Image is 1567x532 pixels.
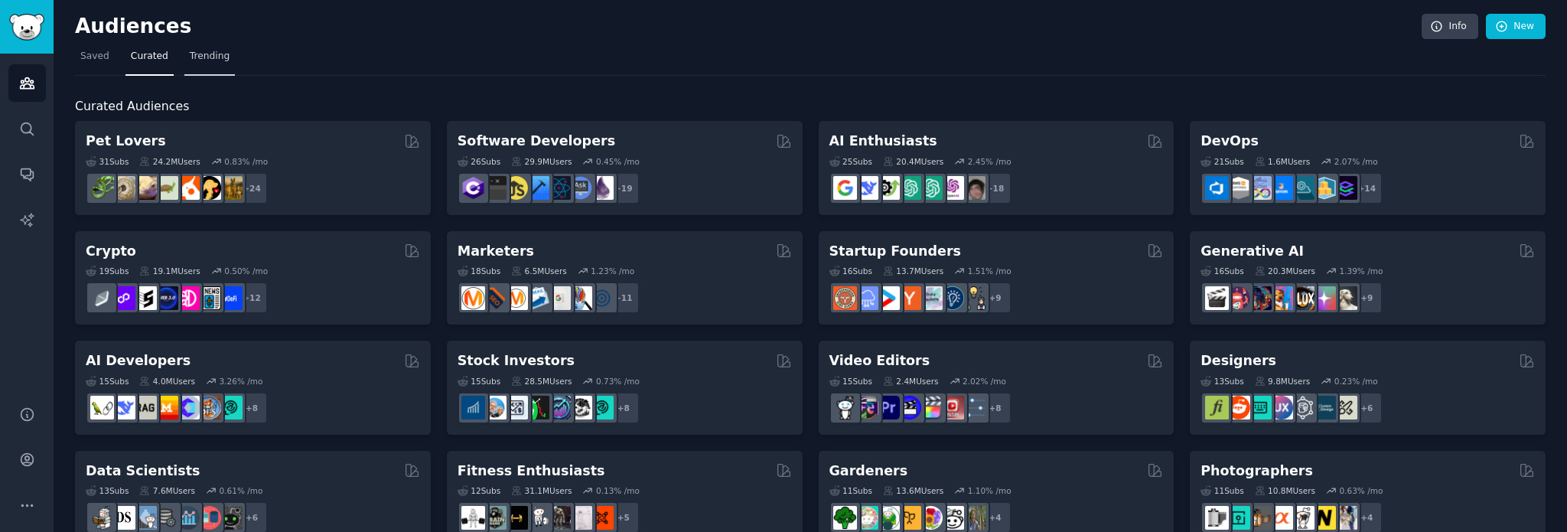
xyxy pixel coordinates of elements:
[1334,156,1378,167] div: 2.07 % /mo
[1200,242,1304,261] h2: Generative AI
[898,396,921,419] img: VideoEditors
[176,396,200,419] img: OpenSourceAI
[1334,376,1378,387] div: 0.23 % /mo
[1200,485,1243,496] div: 11 Sub s
[590,176,614,200] img: elixir
[962,286,985,310] img: growmybusiness
[883,266,943,276] div: 13.7M Users
[919,396,943,419] img: finalcutpro
[139,266,200,276] div: 19.1M Users
[1312,506,1336,530] img: Nikon
[1334,286,1357,310] img: DreamBooth
[526,286,549,310] img: Emailmarketing
[504,286,528,310] img: AskMarketing
[1334,506,1357,530] img: WeddingPhotography
[220,376,263,387] div: 3.26 % /mo
[1200,132,1259,151] h2: DevOps
[504,396,528,419] img: Forex
[1422,14,1478,40] a: Info
[220,485,263,496] div: 0.61 % /mo
[1269,506,1293,530] img: SonyAlpha
[979,172,1012,204] div: + 18
[568,176,592,200] img: AskComputerScience
[133,396,157,419] img: Rag
[90,286,114,310] img: ethfinance
[184,44,235,76] a: Trending
[236,392,268,424] div: + 8
[591,266,634,276] div: 1.23 % /mo
[968,485,1012,496] div: 1.10 % /mo
[1200,462,1313,481] h2: Photographers
[458,242,534,261] h2: Marketers
[219,176,243,200] img: dogbreed
[461,286,485,310] img: content_marketing
[596,485,640,496] div: 0.13 % /mo
[1486,14,1546,40] a: New
[1339,266,1383,276] div: 1.39 % /mo
[125,44,174,76] a: Curated
[1255,156,1311,167] div: 1.6M Users
[155,176,178,200] img: turtle
[139,376,195,387] div: 4.0M Users
[133,176,157,200] img: leopardgeckos
[596,156,640,167] div: 0.45 % /mo
[112,506,135,530] img: datascience
[608,392,640,424] div: + 8
[855,286,878,310] img: SaaS
[1312,286,1336,310] img: starryai
[547,396,571,419] img: StocksAndTrading
[855,176,878,200] img: DeepSeek
[876,396,900,419] img: premiere
[898,176,921,200] img: chatgpt_promptDesign
[1227,396,1250,419] img: logodesign
[155,506,178,530] img: dataengineering
[940,286,964,310] img: Entrepreneurship
[458,132,615,151] h2: Software Developers
[962,176,985,200] img: ArtificalIntelligence
[1248,176,1272,200] img: Docker_DevOps
[458,462,605,481] h2: Fitness Enthusiasts
[568,506,592,530] img: physicaltherapy
[504,506,528,530] img: workout
[458,376,500,387] div: 15 Sub s
[511,266,567,276] div: 6.5M Users
[1291,396,1315,419] img: userexperience
[224,156,268,167] div: 0.83 % /mo
[883,376,939,387] div: 2.4M Users
[829,462,908,481] h2: Gardeners
[197,506,221,530] img: datasets
[504,176,528,200] img: learnjavascript
[1334,176,1357,200] img: PlatformEngineers
[1200,351,1276,370] h2: Designers
[1312,176,1336,200] img: aws_cdk
[90,396,114,419] img: LangChain
[1227,176,1250,200] img: AWS_Certified_Experts
[1205,286,1229,310] img: aivideo
[190,50,230,64] span: Trending
[197,286,221,310] img: CryptoNews
[90,176,114,200] img: herpetology
[1291,176,1315,200] img: platformengineering
[1269,396,1293,419] img: UXDesign
[86,485,129,496] div: 13 Sub s
[1248,396,1272,419] img: UI_Design
[1255,485,1315,496] div: 10.8M Users
[855,396,878,419] img: editors
[979,392,1012,424] div: + 8
[855,506,878,530] img: succulents
[898,506,921,530] img: GardeningUK
[1248,506,1272,530] img: AnalogCommunity
[876,286,900,310] img: startup
[962,506,985,530] img: GardenersWorld
[876,176,900,200] img: AItoolsCatalog
[883,156,943,167] div: 20.4M Users
[568,396,592,419] img: swingtrading
[75,15,1422,39] h2: Audiences
[133,506,157,530] img: statistics
[1255,266,1315,276] div: 20.3M Users
[219,286,243,310] img: defi_
[829,376,872,387] div: 15 Sub s
[1200,376,1243,387] div: 13 Sub s
[1339,485,1383,496] div: 0.63 % /mo
[197,176,221,200] img: PetAdvice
